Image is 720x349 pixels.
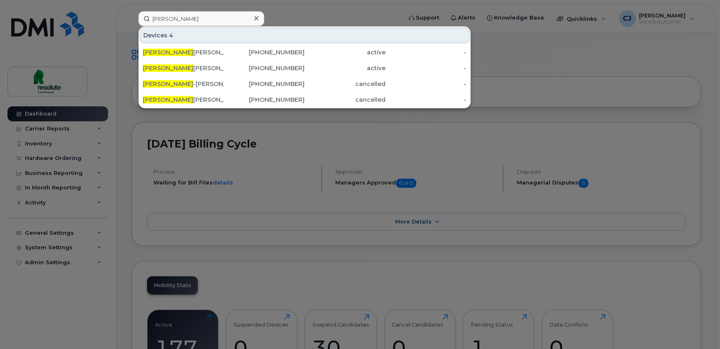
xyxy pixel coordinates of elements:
[140,45,469,60] a: [PERSON_NAME][PERSON_NAME][PHONE_NUMBER]active-
[143,48,224,57] div: [PERSON_NAME]
[143,64,193,72] span: [PERSON_NAME]
[224,96,305,104] div: [PHONE_NUMBER]
[305,48,386,57] div: active
[143,80,193,88] span: [PERSON_NAME]
[143,80,224,88] div: -[PERSON_NAME]
[140,27,469,43] div: Devices
[224,48,305,57] div: [PHONE_NUMBER]
[386,96,467,104] div: -
[224,64,305,72] div: [PHONE_NUMBER]
[143,96,193,103] span: [PERSON_NAME]
[386,80,467,88] div: -
[143,64,224,72] div: [PERSON_NAME]
[386,48,467,57] div: -
[169,31,173,39] span: 4
[224,80,305,88] div: [PHONE_NUMBER]
[305,96,386,104] div: cancelled
[140,92,469,107] a: [PERSON_NAME][PERSON_NAME][PHONE_NUMBER]cancelled-
[143,49,193,56] span: [PERSON_NAME]
[140,61,469,76] a: [PERSON_NAME][PERSON_NAME][PHONE_NUMBER]active-
[386,64,467,72] div: -
[143,96,224,104] div: [PERSON_NAME]
[305,64,386,72] div: active
[140,76,469,91] a: [PERSON_NAME]-[PERSON_NAME][PHONE_NUMBER]cancelled-
[305,80,386,88] div: cancelled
